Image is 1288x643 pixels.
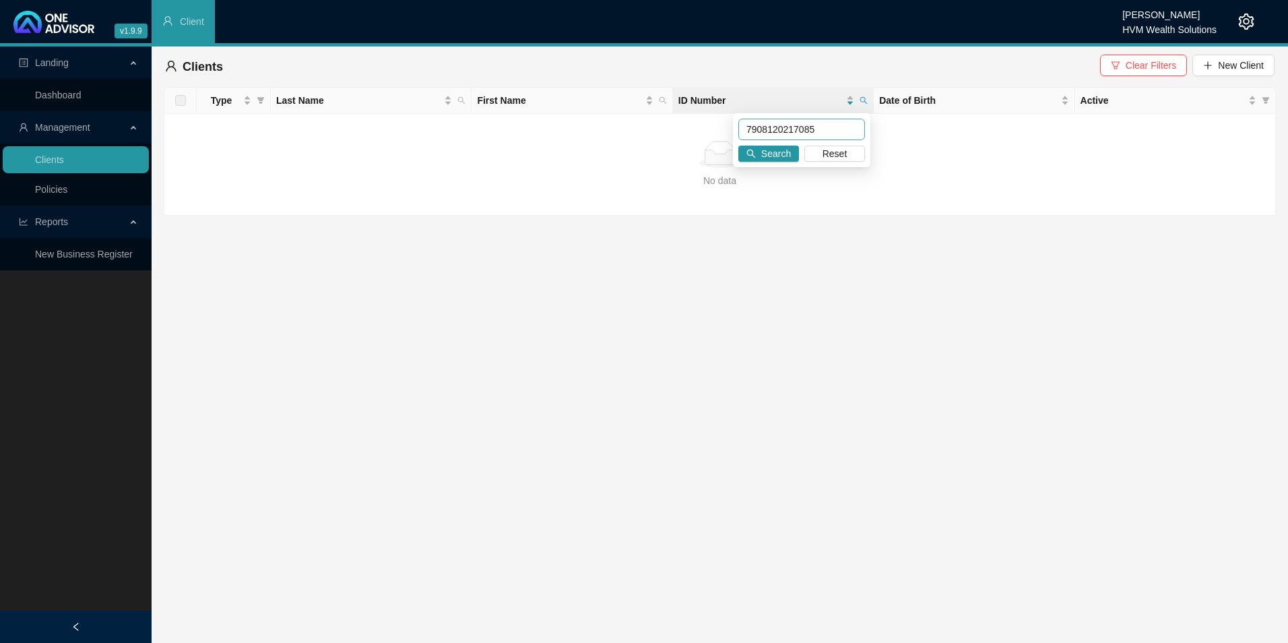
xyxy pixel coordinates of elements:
[1262,96,1270,104] span: filter
[35,90,82,100] a: Dashboard
[197,88,271,114] th: Type
[254,90,267,111] span: filter
[455,90,468,111] span: search
[276,93,441,108] span: Last Name
[35,184,67,195] a: Policies
[71,622,81,632] span: left
[472,88,672,114] th: First Name
[1218,58,1264,73] span: New Client
[1238,13,1254,30] span: setting
[1259,90,1273,111] span: filter
[1111,61,1120,70] span: filter
[738,119,865,140] input: Search ID Number
[35,216,68,227] span: Reports
[738,146,799,162] button: Search
[35,122,90,133] span: Management
[35,249,133,259] a: New Business Register
[19,217,28,226] span: line-chart
[1075,88,1276,114] th: Active
[659,96,667,104] span: search
[165,60,177,72] span: user
[202,93,240,108] span: Type
[162,16,173,26] span: user
[257,96,265,104] span: filter
[180,16,204,27] span: Client
[477,93,642,108] span: First Name
[746,149,756,158] span: search
[1126,58,1176,73] span: Clear Filters
[761,146,791,161] span: Search
[857,90,870,111] span: search
[1081,93,1246,108] span: Active
[1122,3,1217,18] div: [PERSON_NAME]
[804,146,865,162] button: Reset
[115,24,148,38] span: v1.9.9
[1100,55,1187,76] button: Clear Filters
[175,173,1264,188] div: No data
[678,93,843,108] span: ID Number
[13,11,94,33] img: 2df55531c6924b55f21c4cf5d4484680-logo-light.svg
[823,146,847,161] span: Reset
[35,57,69,68] span: Landing
[656,90,670,111] span: search
[1203,61,1213,70] span: plus
[271,88,472,114] th: Last Name
[183,60,223,73] span: Clients
[19,58,28,67] span: profile
[35,154,64,165] a: Clients
[457,96,465,104] span: search
[19,123,28,132] span: user
[879,93,1058,108] span: Date of Birth
[1122,18,1217,33] div: HVM Wealth Solutions
[874,88,1074,114] th: Date of Birth
[860,96,868,104] span: search
[1192,55,1275,76] button: New Client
